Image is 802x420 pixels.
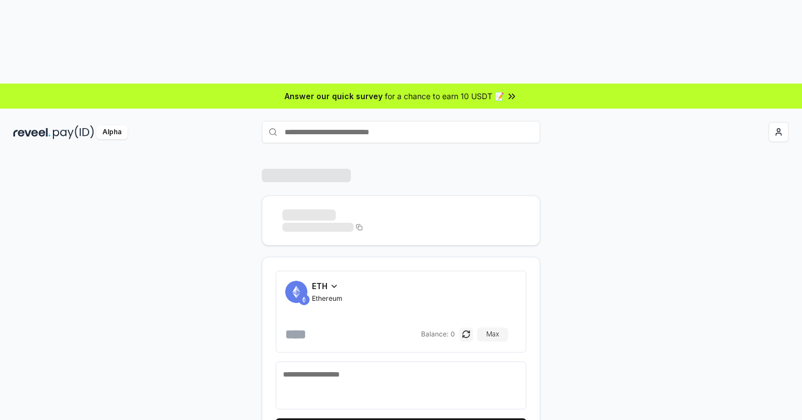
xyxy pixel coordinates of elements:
button: Max [477,328,508,341]
span: 0 [451,330,455,339]
span: for a chance to earn 10 USDT 📝 [385,90,504,102]
img: pay_id [53,125,94,139]
img: ETH.svg [299,294,310,305]
img: reveel_dark [13,125,51,139]
span: Balance: [421,330,448,339]
span: ETH [312,280,327,292]
span: Ethereum [312,294,343,303]
span: Answer our quick survey [285,90,383,102]
div: Alpha [96,125,128,139]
